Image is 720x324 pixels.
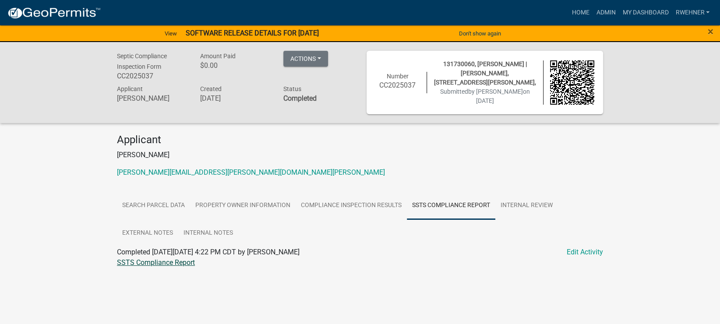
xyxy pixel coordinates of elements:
h6: $0.00 [200,61,270,70]
a: Admin [593,4,619,21]
a: Internal Review [495,192,558,220]
p: [PERSON_NAME] [117,150,603,160]
a: SSTS Compliance Report [407,192,495,220]
a: External Notes [117,219,178,247]
span: 131730060, [PERSON_NAME] | [PERSON_NAME], [STREET_ADDRESS][PERSON_NAME], [434,60,536,86]
h6: [PERSON_NAME] [117,94,187,102]
button: Close [708,26,713,37]
a: Search Parcel Data [117,192,190,220]
a: Internal Notes [178,219,238,247]
button: Don't show again [455,26,505,41]
h4: Applicant [117,134,603,146]
span: Applicant [117,85,143,92]
h6: CC2025037 [375,81,420,89]
h6: [DATE] [200,94,270,102]
a: My Dashboard [619,4,672,21]
strong: Completed [283,94,317,102]
a: Compliance Inspection Results [296,192,407,220]
a: Edit Activity [567,247,603,257]
span: by [PERSON_NAME] [468,88,523,95]
span: Amount Paid [200,53,236,60]
a: Property Owner Information [190,192,296,220]
span: × [708,25,713,38]
a: [PERSON_NAME][EMAIL_ADDRESS][PERSON_NAME][DOMAIN_NAME][PERSON_NAME] [117,168,385,176]
span: Status [283,85,301,92]
h6: CC2025037 [117,72,187,80]
button: Actions [283,51,328,67]
span: Submitted on [DATE] [440,88,530,104]
span: Number [387,73,409,80]
a: SSTS Compliance Report [117,258,195,267]
a: View [161,26,180,41]
span: Completed [DATE][DATE] 4:22 PM CDT by [PERSON_NAME] [117,248,300,256]
img: QR code [550,60,595,105]
strong: SOFTWARE RELEASE DETAILS FOR [DATE] [186,29,319,37]
a: rwehner [672,4,713,21]
a: Home [568,4,593,21]
span: Created [200,85,222,92]
span: Septic Compliance Inspection Form [117,53,167,70]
